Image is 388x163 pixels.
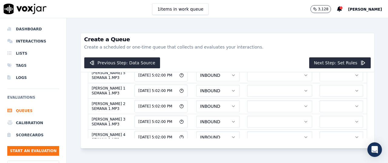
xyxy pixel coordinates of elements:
[84,44,371,50] p: Create a scheduled or one-time queue that collects and evaluates your interactions.
[7,146,59,156] button: Start an Evaluation
[84,57,160,68] button: Previous Step: Data Source
[200,134,220,140] span: INBOUND
[134,100,188,113] button: [DATE] 5:02:00 PM
[200,103,220,109] span: INBOUND
[134,131,188,144] button: [DATE] 5:02:00 PM
[200,119,220,125] span: INBOUND
[200,88,220,94] span: INBOUND
[84,37,371,42] h3: Create a Queue
[152,3,209,15] button: 1items in work queue
[7,23,59,35] a: Dashboard
[7,129,59,141] a: Scorecards
[7,35,59,47] a: Interactions
[310,5,337,13] button: 3,128
[88,67,129,83] td: [PERSON_NAME] 5 SEMANA 1.MP3
[134,115,188,128] button: [DATE] 5:02:00 PM
[88,83,129,98] td: [PERSON_NAME] 1 SEMANA 1.MP3
[7,105,59,117] a: Queues
[7,72,59,84] a: Logs
[134,69,188,82] button: [DATE] 5:02:00 PM
[88,114,129,129] td: [PERSON_NAME] 3 SEMANA 1.MP3
[7,59,59,72] a: Tags
[367,142,382,157] div: Open Intercom Messenger
[7,47,59,59] a: Lists
[309,57,371,68] button: Next Step: Set Rules
[7,117,59,129] a: Calibration
[88,129,129,145] td: [PERSON_NAME] 4 SEMANA 1.MP3
[88,98,129,114] td: [PERSON_NAME] 2 SEMANA 1.MP3
[318,7,328,12] p: 3,128
[348,5,388,13] button: [PERSON_NAME]
[7,94,59,105] h6: Evaluations
[134,84,188,97] button: [DATE] 5:02:00 PM
[348,7,382,12] span: [PERSON_NAME]
[4,4,47,14] img: voxjar logo
[310,5,331,13] button: 3,128
[200,72,220,78] span: INBOUND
